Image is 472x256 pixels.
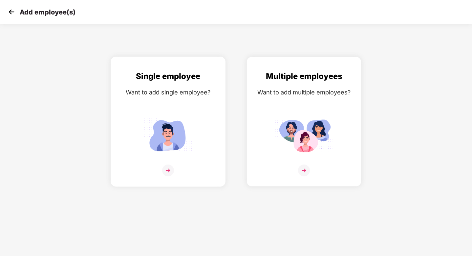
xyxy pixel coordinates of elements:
[274,115,333,156] img: svg+xml;base64,PHN2ZyB4bWxucz0iaHR0cDovL3d3dy53My5vcmcvMjAwMC9zdmciIGlkPSJNdWx0aXBsZV9lbXBsb3llZS...
[139,115,198,156] img: svg+xml;base64,PHN2ZyB4bWxucz0iaHR0cDovL3d3dy53My5vcmcvMjAwMC9zdmciIGlkPSJTaW5nbGVfZW1wbG95ZWUiIH...
[298,165,310,176] img: svg+xml;base64,PHN2ZyB4bWxucz0iaHR0cDovL3d3dy53My5vcmcvMjAwMC9zdmciIHdpZHRoPSIzNiIgaGVpZ2h0PSIzNi...
[118,88,219,97] div: Want to add single employee?
[253,70,354,83] div: Multiple employees
[162,165,174,176] img: svg+xml;base64,PHN2ZyB4bWxucz0iaHR0cDovL3d3dy53My5vcmcvMjAwMC9zdmciIHdpZHRoPSIzNiIgaGVpZ2h0PSIzNi...
[20,8,75,16] p: Add employee(s)
[7,7,16,17] img: svg+xml;base64,PHN2ZyB4bWxucz0iaHR0cDovL3d3dy53My5vcmcvMjAwMC9zdmciIHdpZHRoPSIzMCIgaGVpZ2h0PSIzMC...
[118,70,219,83] div: Single employee
[253,88,354,97] div: Want to add multiple employees?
